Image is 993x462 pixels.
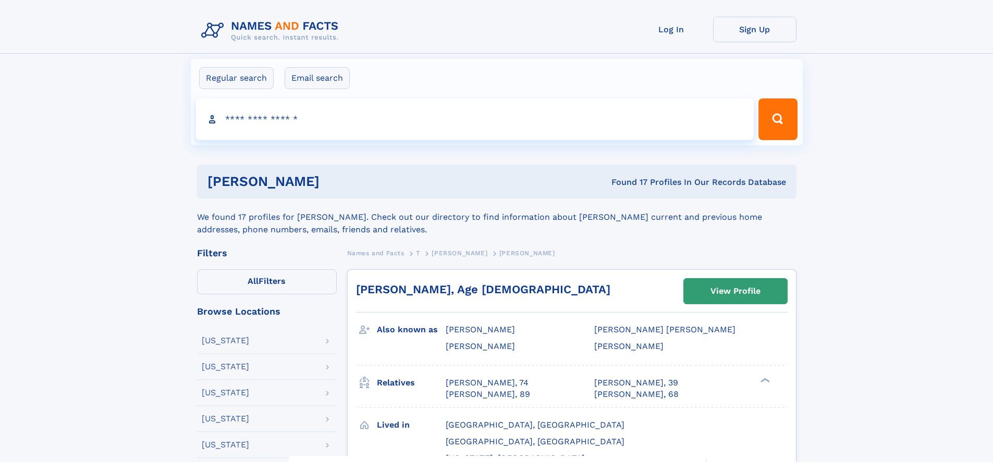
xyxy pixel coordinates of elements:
[202,336,249,345] div: [US_STATE]
[594,324,735,334] span: [PERSON_NAME] [PERSON_NAME]
[499,249,555,257] span: [PERSON_NAME]
[758,377,770,383] div: ❯
[710,279,761,303] div: View Profile
[197,17,347,45] img: Logo Names and Facts
[594,341,664,351] span: [PERSON_NAME]
[630,17,713,42] a: Log In
[432,246,487,259] a: [PERSON_NAME]
[377,321,446,339] h3: Also known as
[377,416,446,434] h3: Lived in
[446,436,624,446] span: [GEOGRAPHIC_DATA], [GEOGRAPHIC_DATA]
[377,374,446,392] h3: Relatives
[197,269,337,294] label: Filters
[202,363,249,371] div: [US_STATE]
[446,324,515,334] span: [PERSON_NAME]
[197,248,337,258] div: Filters
[416,249,420,257] span: T
[285,67,350,89] label: Email search
[248,276,259,286] span: All
[446,377,529,389] a: [PERSON_NAME], 74
[347,246,404,259] a: Names and Facts
[202,389,249,397] div: [US_STATE]
[196,98,754,140] input: search input
[758,98,797,140] button: Search Button
[446,341,515,351] span: [PERSON_NAME]
[202,415,249,423] div: [US_STATE]
[594,377,678,389] a: [PERSON_NAME], 39
[713,17,796,42] a: Sign Up
[199,67,274,89] label: Regular search
[684,279,787,304] a: View Profile
[202,441,249,449] div: [US_STATE]
[465,177,786,188] div: Found 17 Profiles In Our Records Database
[446,389,530,400] a: [PERSON_NAME], 89
[446,420,624,430] span: [GEOGRAPHIC_DATA], [GEOGRAPHIC_DATA]
[416,246,420,259] a: T
[432,249,487,257] span: [PERSON_NAME]
[197,198,796,236] div: We found 17 profiles for [PERSON_NAME]. Check out our directory to find information about [PERSON...
[197,307,337,316] div: Browse Locations
[594,389,679,400] a: [PERSON_NAME], 68
[356,283,610,296] a: [PERSON_NAME], Age [DEMOGRAPHIC_DATA]
[207,175,465,188] h1: [PERSON_NAME]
